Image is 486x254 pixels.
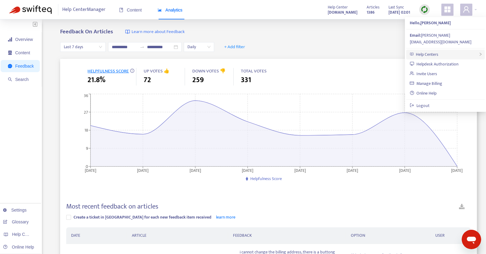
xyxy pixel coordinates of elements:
[250,175,282,182] span: Helpfulness Score
[410,90,436,97] a: Online Help
[144,75,151,85] span: 72
[410,102,430,109] a: Logout
[66,202,158,211] h4: Most recent feedback on articles
[8,51,12,55] span: container
[410,70,437,77] a: Invite Users
[125,28,185,35] a: Learn more about Feedback
[87,67,129,75] span: HELPFULNESS SCORE
[241,67,267,75] span: TOTAL VOTES
[74,214,211,221] span: Create a ticket in [GEOGRAPHIC_DATA] for each new feedback item received
[12,232,37,237] span: Help Centers
[3,208,27,212] a: Settings
[462,230,481,249] iframe: Button to launch messaging window
[137,167,149,174] tspan: [DATE]
[8,37,12,42] span: signal
[8,64,12,68] span: message
[125,29,130,34] img: image-link
[410,32,481,45] div: [PERSON_NAME][EMAIL_ADDRESS][DOMAIN_NAME]
[192,75,204,85] span: 259
[388,9,410,16] strong: [DATE] 02:01
[119,8,142,12] span: Content
[328,4,348,11] span: Help Center
[3,219,29,224] a: Glossary
[444,6,451,13] span: appstore
[84,92,88,99] tspan: 36
[410,19,451,26] strong: Hello, [PERSON_NAME]
[66,227,127,244] th: DATE
[416,51,438,58] span: Help Centers
[3,245,34,249] a: Online Help
[388,4,404,11] span: Last Sync
[479,52,482,56] span: right
[421,6,428,13] img: sync.dc5367851b00ba804db3.png
[158,8,183,12] span: Analytics
[87,75,105,85] span: 21.8%
[119,8,123,12] span: book
[64,42,102,52] span: Last 7 days
[60,27,113,36] b: Feedback On Articles
[140,45,145,49] span: to
[84,109,88,115] tspan: 27
[85,167,96,174] tspan: [DATE]
[242,167,254,174] tspan: [DATE]
[86,145,88,152] tspan: 9
[192,67,226,75] span: DOWN VOTES 👎
[62,4,105,15] span: Help Center Manager
[328,9,358,16] a: [DOMAIN_NAME]
[410,61,458,68] a: Helpdesk Authorization
[190,167,201,174] tspan: [DATE]
[241,75,251,85] span: 331
[216,214,235,221] a: learn more
[84,127,88,134] tspan: 18
[187,42,210,52] span: Daily
[410,32,421,39] strong: Email:
[451,167,463,174] tspan: [DATE]
[224,43,245,51] span: + Add filter
[410,80,442,87] a: Manage Billing
[463,6,470,13] span: user
[132,28,185,35] span: Learn more about Feedback
[399,167,411,174] tspan: [DATE]
[430,227,471,244] th: USER
[8,77,12,82] span: search
[367,4,379,11] span: Articles
[220,42,250,52] button: + Add filter
[15,77,29,82] span: Search
[15,50,30,55] span: Content
[346,227,430,244] th: OPTION
[15,64,34,69] span: Feedback
[140,45,145,49] span: swap-right
[294,167,306,174] tspan: [DATE]
[347,167,358,174] tspan: [DATE]
[158,8,162,12] span: area-chart
[86,163,88,170] tspan: 0
[367,9,375,16] strong: 1386
[9,5,52,14] img: Swifteq
[127,227,228,244] th: ARTICLE
[144,67,169,75] span: UP VOTES 👍
[15,37,33,42] span: Overview
[228,227,346,244] th: FEEDBACK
